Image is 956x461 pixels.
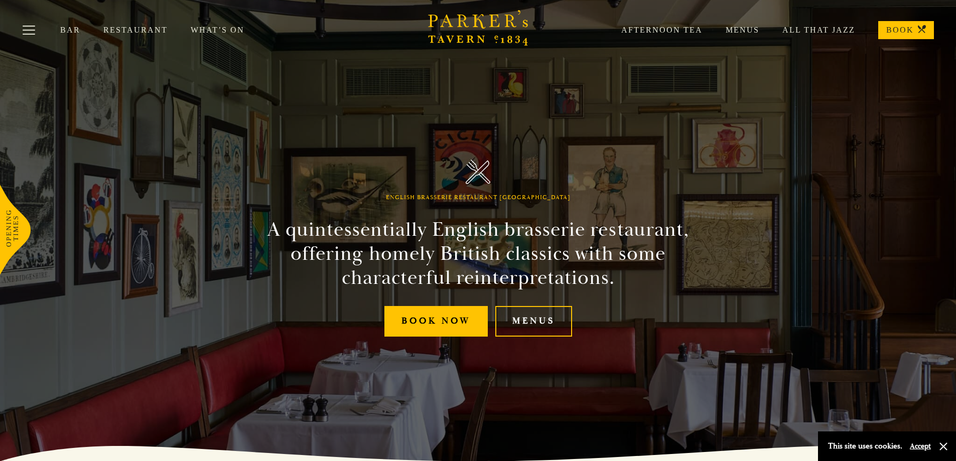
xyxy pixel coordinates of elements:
[384,306,488,337] a: Book Now
[249,218,707,290] h2: A quintessentially English brasserie restaurant, offering homely British classics with some chara...
[910,441,931,451] button: Accept
[828,439,902,453] p: This site uses cookies.
[466,160,490,184] img: Parker's Tavern Brasserie Cambridge
[495,306,572,337] a: Menus
[938,441,948,451] button: Close and accept
[386,194,571,201] h1: English Brasserie Restaurant [GEOGRAPHIC_DATA]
